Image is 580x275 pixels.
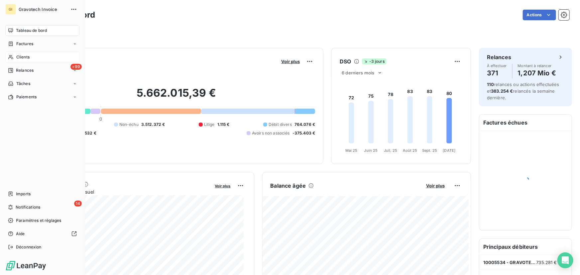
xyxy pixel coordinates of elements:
[536,260,557,265] span: 735.281 €
[16,54,30,60] span: Clients
[523,10,556,20] button: Actions
[487,53,511,61] h6: Relances
[16,28,47,34] span: Tableau de bord
[479,115,572,131] h6: Factures échues
[483,260,536,265] span: 10005534 - GRAVOTEKNIK IC VE DIS TICARET LTD STI.
[487,82,559,100] span: relances ou actions effectuées et relancés la semaine dernière.
[518,68,556,78] h4: 1,207 Mio €
[362,58,387,64] span: -3 jours
[426,183,445,188] span: Voir plus
[271,182,306,190] h6: Balance âgée
[16,204,40,210] span: Notifications
[487,68,507,78] h4: 371
[557,252,573,268] div: Open Intercom Messenger
[119,122,139,128] span: Non-échu
[19,7,66,12] span: Gravotech Invoice
[294,122,315,128] span: 764.076 €
[217,122,230,128] span: 1.115 €
[16,94,37,100] span: Paiements
[340,57,351,65] h6: DSO
[5,4,16,15] div: GI
[16,191,31,197] span: Imports
[479,239,572,255] h6: Principaux débiteurs
[213,183,233,189] button: Voir plus
[141,122,165,128] span: 3.512.372 €
[403,148,417,153] tspan: Août 25
[345,148,358,153] tspan: Mai 25
[204,122,215,128] span: Litige
[16,67,34,73] span: Relances
[215,184,231,188] span: Voir plus
[38,86,315,106] h2: 5.662.015,39 €
[269,122,292,128] span: Débit divers
[5,229,79,239] a: Aide
[16,231,25,237] span: Aide
[364,148,378,153] tspan: Juin 25
[16,41,33,47] span: Factures
[16,244,42,250] span: Déconnexion
[518,64,556,68] span: Montant à relancer
[70,64,82,70] span: +99
[424,183,447,189] button: Voir plus
[16,81,30,87] span: Tâches
[487,82,494,87] span: 110
[281,59,300,64] span: Voir plus
[487,64,507,68] span: À effectuer
[292,130,315,136] span: -375.403 €
[491,88,513,94] span: 383.254 €
[422,148,437,153] tspan: Sept. 25
[252,130,290,136] span: Avoirs non associés
[38,188,210,195] span: Chiffre d'affaires mensuel
[99,116,102,122] span: 0
[16,218,61,224] span: Paramètres et réglages
[342,70,374,75] span: 6 derniers mois
[443,148,456,153] tspan: [DATE]
[384,148,397,153] tspan: Juil. 25
[279,58,302,64] button: Voir plus
[5,260,47,271] img: Logo LeanPay
[74,201,82,207] span: 14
